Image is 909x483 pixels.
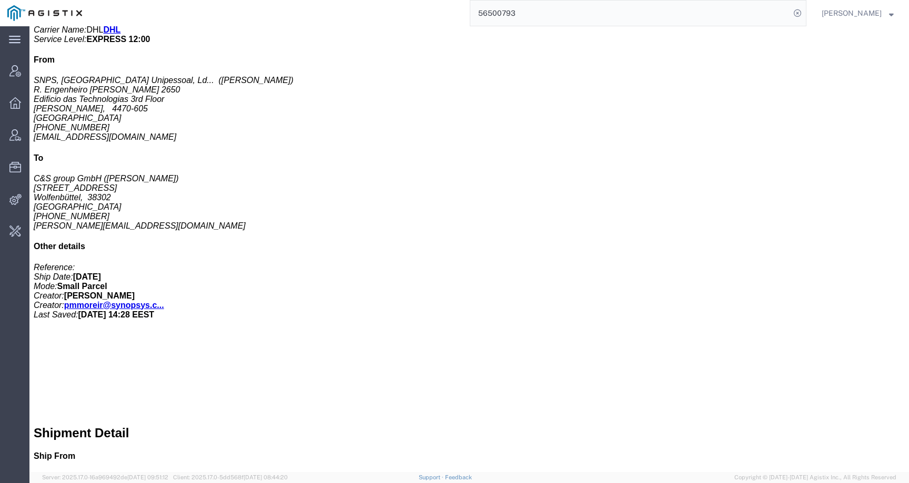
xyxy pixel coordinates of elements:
span: Server: 2025.17.0-16a969492de [42,474,168,480]
a: Feedback [445,474,472,480]
span: Kate Petrenko [822,7,882,19]
img: logo [7,5,82,21]
a: Support [419,474,445,480]
button: [PERSON_NAME] [821,7,894,19]
span: Copyright © [DATE]-[DATE] Agistix Inc., All Rights Reserved [734,473,896,482]
iframe: FS Legacy Container [29,26,909,472]
span: [DATE] 08:44:20 [244,474,288,480]
input: Search for shipment number, reference number [470,1,790,26]
span: Client: 2025.17.0-5dd568f [173,474,288,480]
span: [DATE] 09:51:12 [127,474,168,480]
